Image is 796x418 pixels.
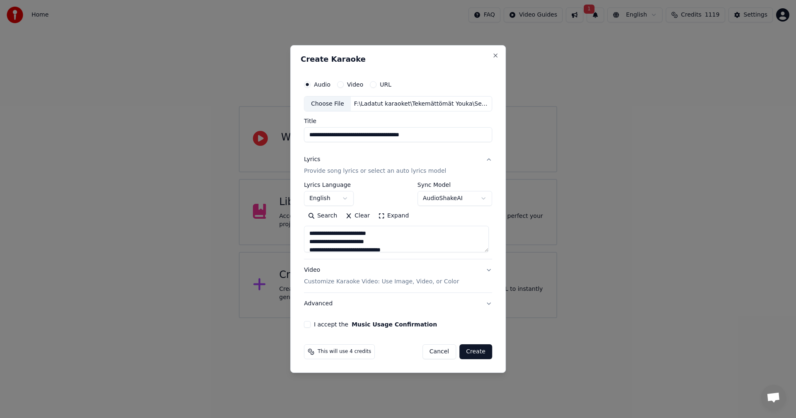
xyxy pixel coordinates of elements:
label: Video [347,82,363,87]
p: Provide song lyrics or select an auto lyrics model [304,167,446,176]
button: Advanced [304,293,492,314]
label: Title [304,118,492,124]
button: Cancel [422,344,456,359]
button: Search [304,210,341,223]
button: Create [459,344,492,359]
label: Audio [314,82,330,87]
div: LyricsProvide song lyrics or select an auto lyrics model [304,182,492,259]
div: Choose File [304,97,351,111]
label: I accept the [314,321,437,327]
button: VideoCustomize Karaoke Video: Use Image, Video, or Color [304,260,492,293]
label: Sync Model [417,182,492,188]
button: Expand [374,210,413,223]
label: URL [380,82,391,87]
span: This will use 4 credits [318,348,371,355]
div: Lyrics [304,156,320,164]
button: I accept the [352,321,437,327]
div: F:\Ladatut karaoket\Tekemättömät Youka\Sekalaista\Karjalan Katjuusa Åttopojat-Sörkan sällit.m4a [351,100,492,108]
button: Clear [341,210,374,223]
p: Customize Karaoke Video: Use Image, Video, or Color [304,278,459,286]
button: LyricsProvide song lyrics or select an auto lyrics model [304,149,492,182]
div: Video [304,266,459,286]
h2: Create Karaoke [301,56,495,63]
label: Lyrics Language [304,182,354,188]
